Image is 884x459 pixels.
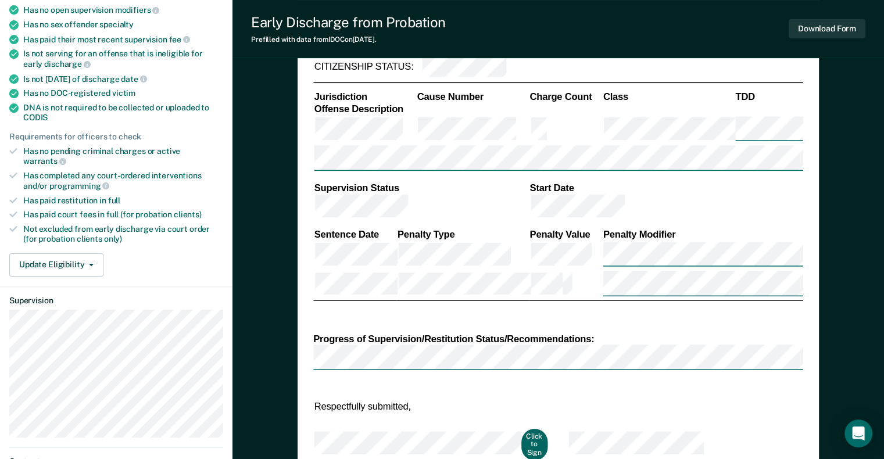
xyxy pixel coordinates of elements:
[23,171,223,191] div: Has completed any court-ordered interventions and/or
[529,90,602,103] th: Charge Count
[23,146,223,166] div: Has no pending criminal charges or active
[23,34,223,45] div: Has paid their most recent supervision
[416,90,529,103] th: Cause Number
[23,210,223,220] div: Has paid court fees in full (for probation
[104,234,122,243] span: only)
[602,228,803,241] th: Penalty Modifier
[313,53,421,81] td: CITIZENSHIP STATUS:
[313,181,529,194] th: Supervision Status
[9,296,223,306] dt: Supervision
[313,90,416,103] th: Jurisdiction
[23,5,223,15] div: Has no open supervision
[23,20,223,30] div: Has no sex offender
[112,88,135,98] span: victim
[174,210,202,219] span: clients)
[99,20,134,29] span: specialty
[169,35,190,44] span: fee
[313,399,548,414] td: Respectfully submitted,
[115,5,160,15] span: modifiers
[789,19,865,38] button: Download Form
[23,224,223,244] div: Not excluded from early discharge via court order (for probation clients
[313,103,416,116] th: Offense Description
[602,90,735,103] th: Class
[313,332,803,345] div: Progress of Supervision/Restitution Status/Recommendations:
[121,74,146,84] span: date
[49,181,109,191] span: programming
[23,196,223,206] div: Has paid restitution in
[397,228,529,241] th: Penalty Type
[23,113,48,122] span: CODIS
[735,90,803,103] th: TDD
[23,103,223,123] div: DNA is not required to be collected or uploaded to
[529,181,803,194] th: Start Date
[9,253,103,277] button: Update Eligibility
[9,132,223,142] div: Requirements for officers to check
[44,59,91,69] span: discharge
[529,228,602,241] th: Penalty Value
[251,14,446,31] div: Early Discharge from Probation
[23,74,223,84] div: Is not [DATE] of discharge
[313,228,396,241] th: Sentence Date
[108,196,120,205] span: full
[23,156,66,166] span: warrants
[251,35,446,44] div: Prefilled with data from IDOC on [DATE] .
[844,419,872,447] div: Open Intercom Messenger
[23,88,223,98] div: Has no DOC-registered
[23,49,223,69] div: Is not serving for an offense that is ineligible for early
